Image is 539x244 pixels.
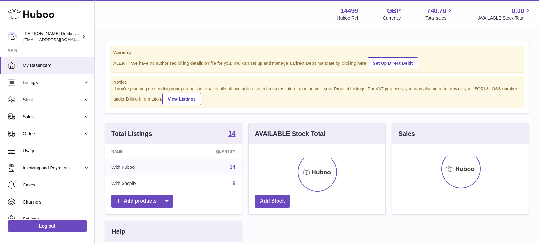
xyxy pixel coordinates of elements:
a: Add products [111,195,173,208]
strong: 14499 [341,7,358,15]
img: internalAdmin-14499@internal.huboo.com [8,32,17,41]
span: Total sales [425,15,453,21]
span: 0.00 [512,7,524,15]
strong: Notice [113,79,520,85]
div: Huboo Ref [337,15,358,21]
span: Listings [23,80,83,86]
span: 740.70 [427,7,446,15]
span: Orders [23,131,83,137]
td: With Huboo [105,159,179,175]
a: 14 [230,164,236,170]
div: ALERT : We have no authorised billing details on file for you. You can set up and manage a Direct... [113,56,520,69]
h3: Sales [398,130,415,138]
a: Add Stock [255,195,290,208]
strong: Warning [113,50,520,56]
a: Set Up Direct Debit [368,57,418,69]
a: 740.70 Total sales [425,7,453,21]
th: Name [105,144,179,159]
span: Sales [23,114,83,120]
h3: Total Listings [111,130,152,138]
span: Cases [23,182,90,188]
h3: Help [111,227,125,236]
div: Currency [383,15,401,21]
span: AVAILABLE Stock Total [478,15,531,21]
span: My Dashboard [23,63,90,69]
a: 0.00 AVAILABLE Stock Total [478,7,531,21]
span: [EMAIL_ADDRESS][DOMAIN_NAME] [23,37,93,42]
a: Log out [8,220,87,232]
div: If you're planning on sending your products internationally please add required customs informati... [113,86,520,105]
span: Invoicing and Payments [23,165,83,171]
a: 6 [232,181,235,186]
span: Usage [23,148,90,154]
div: [PERSON_NAME] Drinks LTD (t/a Zooz) [23,31,80,43]
strong: 14 [228,130,235,137]
span: Settings [23,216,90,222]
a: 14 [228,130,235,138]
strong: GBP [387,7,401,15]
span: Stock [23,97,83,103]
h3: AVAILABLE Stock Total [255,130,325,138]
span: Channels [23,199,90,205]
a: View Listings [162,93,201,105]
td: With Shopify [105,175,179,192]
th: Quantity [179,144,242,159]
